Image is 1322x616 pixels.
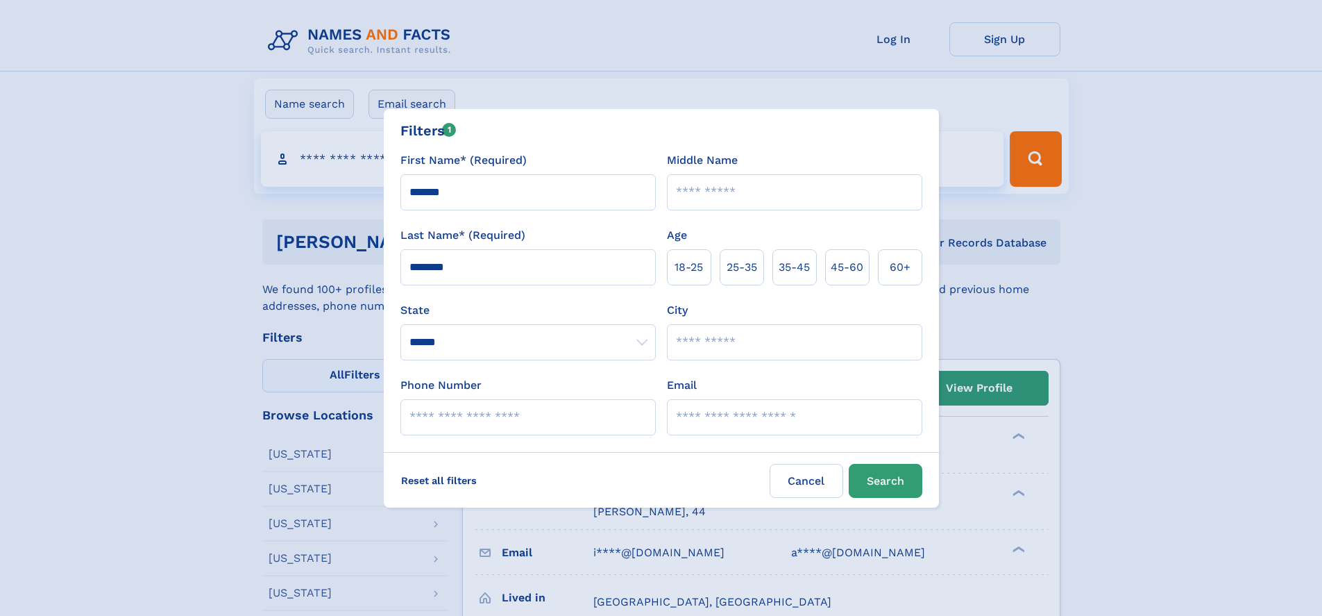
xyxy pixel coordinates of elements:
span: 35‑45 [779,259,810,276]
label: State [400,302,656,319]
label: Last Name* (Required) [400,227,525,244]
label: City [667,302,688,319]
label: Middle Name [667,152,738,169]
label: Cancel [770,464,843,498]
label: Reset all filters [392,464,486,497]
span: 60+ [890,259,910,276]
span: 45‑60 [831,259,863,276]
div: Filters [400,120,457,141]
label: Email [667,377,697,394]
label: Age [667,227,687,244]
label: First Name* (Required) [400,152,527,169]
label: Phone Number [400,377,482,394]
span: 18‑25 [675,259,703,276]
span: 25‑35 [727,259,757,276]
button: Search [849,464,922,498]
